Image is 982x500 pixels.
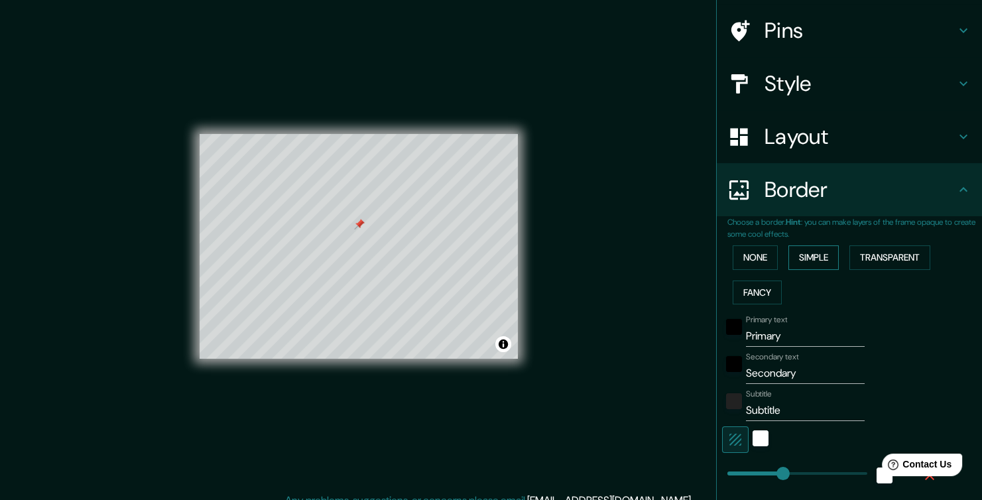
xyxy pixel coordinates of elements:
[727,216,982,240] p: Choose a border. : you can make layers of the frame opaque to create some cool effects.
[746,314,787,326] label: Primary text
[765,176,955,203] h4: Border
[765,17,955,44] h4: Pins
[746,389,772,400] label: Subtitle
[765,123,955,150] h4: Layout
[733,245,778,270] button: None
[864,448,967,485] iframe: Help widget launcher
[726,319,742,335] button: black
[746,351,799,363] label: Secondary text
[786,217,801,227] b: Hint
[495,336,511,352] button: Toggle attribution
[717,110,982,163] div: Layout
[717,4,982,57] div: Pins
[726,356,742,372] button: black
[753,430,768,446] button: white
[717,163,982,216] div: Border
[726,393,742,409] button: color-222222
[765,70,955,97] h4: Style
[849,245,930,270] button: Transparent
[733,281,782,305] button: Fancy
[788,245,839,270] button: Simple
[717,57,982,110] div: Style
